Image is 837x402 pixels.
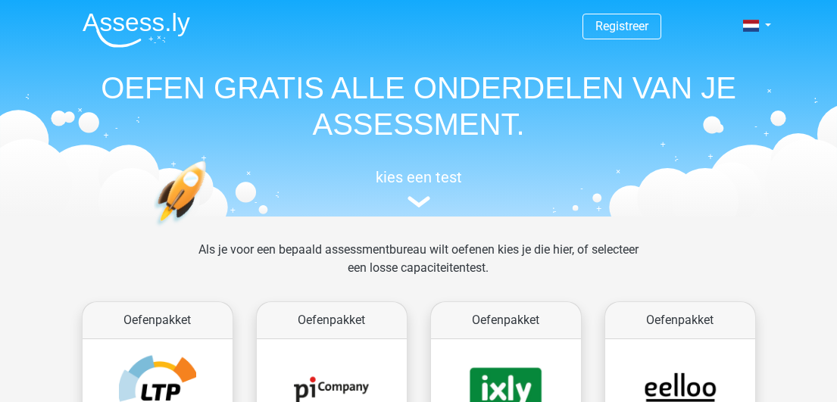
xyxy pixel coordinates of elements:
img: oefenen [154,160,265,298]
div: Als je voor een bepaald assessmentbureau wilt oefenen kies je die hier, of selecteer een losse ca... [186,241,651,295]
img: Assessly [83,12,190,48]
h5: kies een test [70,168,767,186]
a: Registreer [595,19,648,33]
h1: OEFEN GRATIS ALLE ONDERDELEN VAN JE ASSESSMENT. [70,70,767,142]
img: assessment [408,196,430,207]
a: kies een test [70,168,767,208]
